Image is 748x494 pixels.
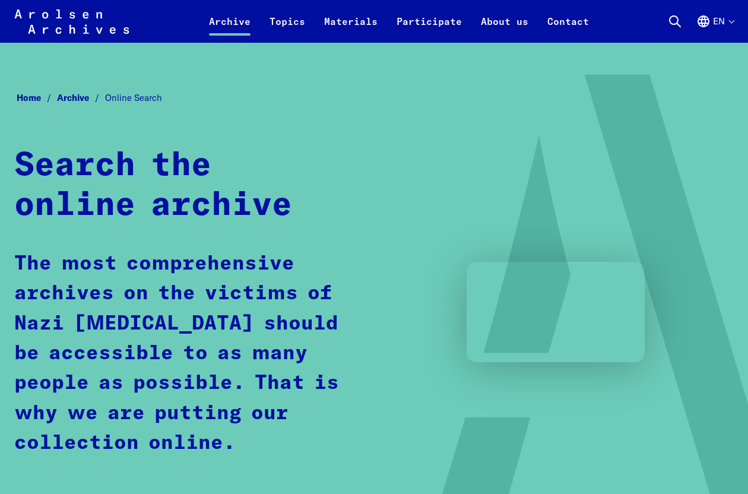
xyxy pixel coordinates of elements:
[696,14,734,43] button: English, language selection
[387,14,471,43] a: Participate
[105,92,162,103] span: Online Search
[538,14,598,43] a: Contact
[14,149,292,222] strong: Search the online archive
[14,89,734,107] nav: Breadcrumb
[315,14,387,43] a: Materials
[471,14,538,43] a: About us
[57,92,105,103] a: Archive
[14,249,353,459] p: The most comprehensive archives on the victims of Nazi [MEDICAL_DATA] should be accessible to as ...
[17,92,57,103] a: Home
[199,7,598,36] nav: Primary
[260,14,315,43] a: Topics
[199,14,260,43] a: Archive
